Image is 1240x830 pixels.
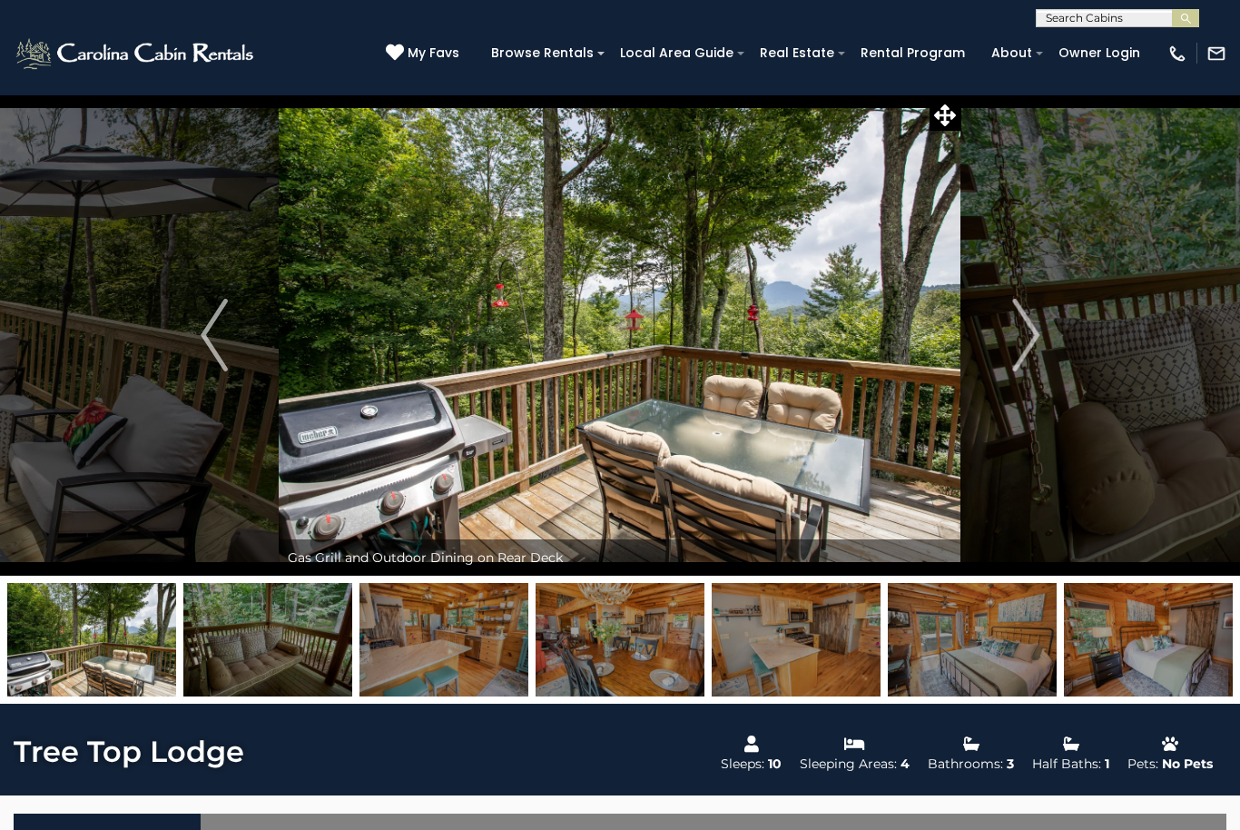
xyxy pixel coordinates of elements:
[1049,39,1149,67] a: Owner Login
[982,39,1041,67] a: About
[851,39,974,67] a: Rental Program
[14,35,259,72] img: White-1-2.png
[888,583,1057,697] img: 163275079
[201,299,228,371] img: arrow
[1206,44,1226,64] img: mail-regular-white.png
[150,94,279,576] button: Previous
[408,44,459,63] span: My Favs
[279,539,960,576] div: Gas Grill and Outdoor Dining on Rear Deck
[359,583,528,697] img: 163275076
[482,39,603,67] a: Browse Rentals
[536,583,704,697] img: 163275077
[1012,299,1039,371] img: arrow
[386,44,464,64] a: My Favs
[751,39,843,67] a: Real Estate
[611,39,743,67] a: Local Area Guide
[1167,44,1187,64] img: phone-regular-white.png
[7,583,176,697] img: 163275108
[183,583,352,697] img: 163275101
[712,583,881,697] img: 163275078
[961,94,1090,576] button: Next
[1064,583,1233,697] img: 163275080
